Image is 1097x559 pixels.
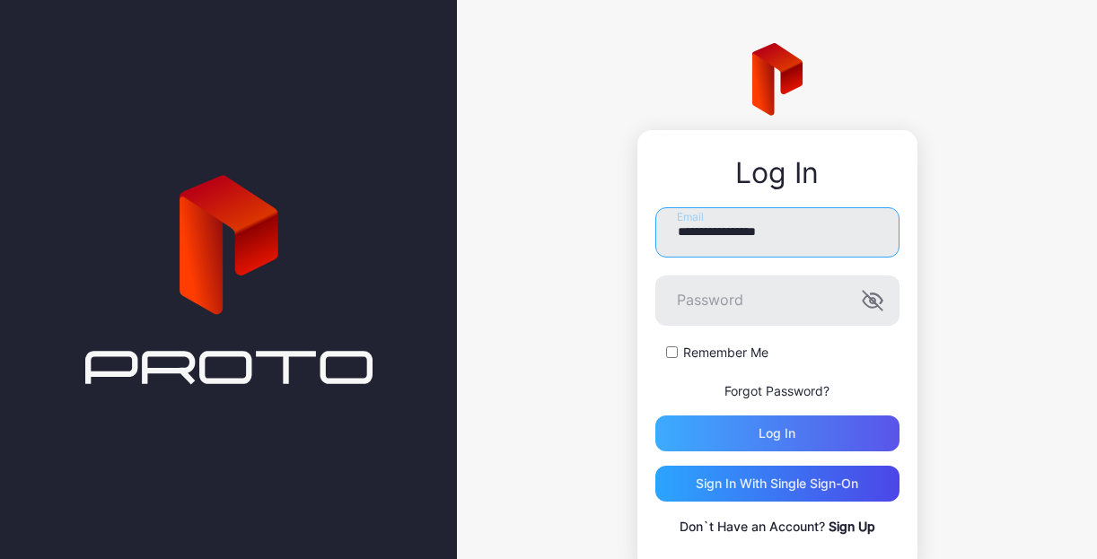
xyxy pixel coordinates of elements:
[655,157,900,189] div: Log In
[655,516,900,537] p: Don`t Have an Account?
[655,415,900,451] button: Log in
[759,426,795,441] div: Log in
[696,476,858,491] div: Sign in With Single Sign-On
[655,275,900,326] input: Password
[655,207,900,258] input: Email
[683,344,768,362] label: Remember Me
[829,519,875,534] a: Sign Up
[862,290,883,311] button: Password
[724,383,829,398] a: Forgot Password?
[655,466,900,502] button: Sign in With Single Sign-On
